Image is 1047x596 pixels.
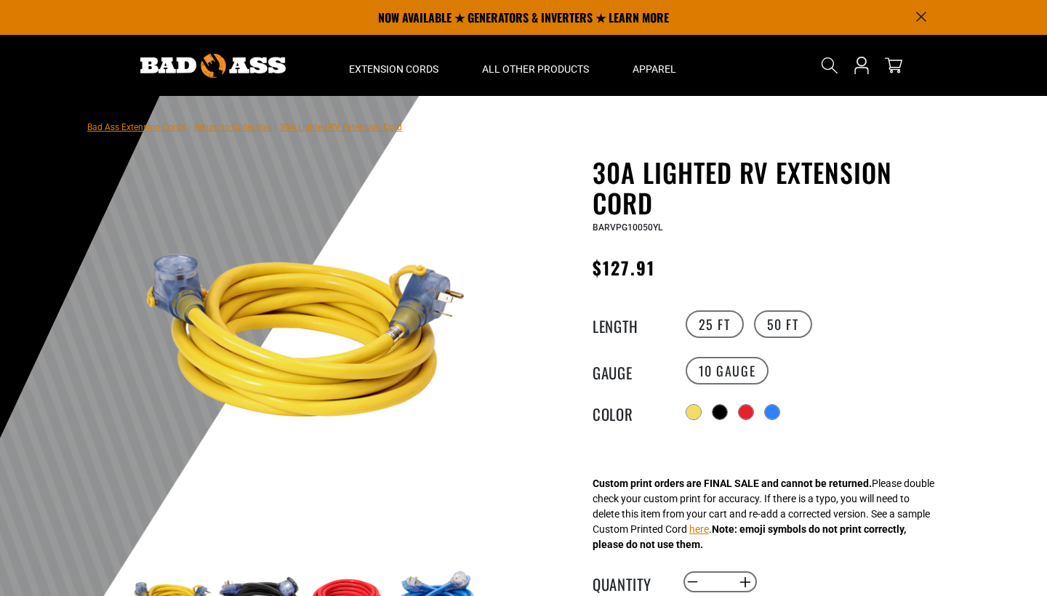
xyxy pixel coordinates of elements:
[818,54,841,77] summary: Search
[327,35,460,96] summary: Extension Cords
[349,63,438,76] span: Extension Cords
[87,118,402,135] nav: breadcrumbs
[194,122,271,132] a: Return to Collection
[460,35,611,96] summary: All Other Products
[274,122,277,132] span: ›
[593,573,665,592] label: Quantity
[754,310,812,338] label: 50 FT
[188,122,191,132] span: ›
[593,315,665,334] legend: Length
[593,523,906,550] strong: Note: emoji symbols do not print correctly, please do not use them.
[593,157,949,218] h1: 30A Lighted RV Extension Cord
[482,63,589,76] span: All Other Products
[686,357,769,384] label: 10 Gauge
[611,35,698,96] summary: Apparel
[87,122,185,132] a: Bad Ass Extension Cords
[633,63,676,76] span: Apparel
[130,160,481,510] img: yellow
[686,310,744,338] label: 25 FT
[593,478,872,489] strong: Custom print orders are FINAL SALE and cannot be returned.
[689,522,709,537] button: here
[140,54,286,78] img: Bad Ass Extension Cords
[593,222,662,233] span: BARVPG10050YL
[280,122,402,132] span: 30A Lighted RV Extension Cord
[593,403,665,422] legend: Color
[593,361,665,380] legend: Gauge
[593,476,934,552] div: Please double check your custom print for accuracy. If there is a typo, you will need to delete t...
[593,254,656,281] span: $127.91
